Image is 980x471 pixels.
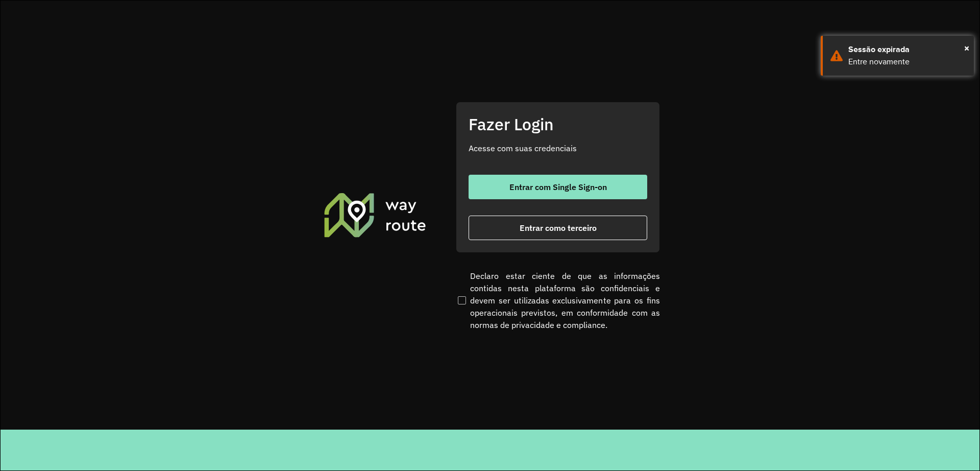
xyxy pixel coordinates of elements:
h2: Fazer Login [469,114,647,134]
span: Entrar como terceiro [520,224,597,232]
button: button [469,175,647,199]
span: Entrar com Single Sign-on [509,183,607,191]
span: × [964,40,969,56]
label: Declaro estar ciente de que as informações contidas nesta plataforma são confidenciais e devem se... [456,270,660,331]
p: Acesse com suas credenciais [469,142,647,154]
button: button [469,216,647,240]
div: Entre novamente [848,56,966,68]
button: Close [964,40,969,56]
div: Sessão expirada [848,43,966,56]
img: Roteirizador AmbevTech [323,192,428,239]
